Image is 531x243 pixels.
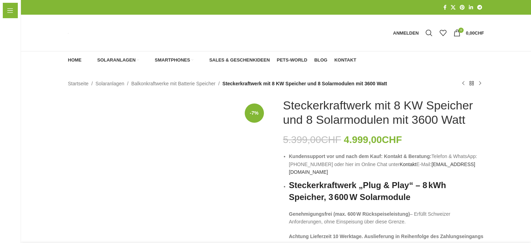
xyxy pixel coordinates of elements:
[422,26,436,40] a: Suche
[289,234,484,239] strong: Achtung Lieferzeit 10 Werktage. Auslieferung in Reihenfolge des Zahlungseingangs
[7,41,14,48] img: Solaranlagen
[209,57,270,63] span: Sales & Geschenkideen
[7,86,33,98] span: Pets-World
[7,73,14,80] img: Sales & Geschenkideen
[17,38,48,51] span: Solaranlagen
[289,152,484,176] li: Telefon & WhatsApp: [PHONE_NUMBER] oder hier im Online Chat unter E-Mail:
[277,53,307,67] a: Pets-World
[89,53,139,67] a: Solaranlagen
[289,211,410,217] strong: Genehmigungsfrei (max. 600 W Rückspeiseleistung)
[283,98,484,127] h1: Steckerkraftwerk mit 8 KW Speicher und 8 Solarmodulen mit 3600 Watt
[17,7,30,14] span: Menü
[390,26,422,40] a: Anmelden
[475,30,484,36] span: CHF
[384,153,432,159] strong: Kontakt & Beratung:
[344,134,402,145] bdi: 4.999,00
[7,57,14,64] img: Smartphones
[68,80,387,87] nav: Breadcrumb
[146,57,152,63] img: Smartphones
[245,103,264,123] span: -7%
[277,57,307,63] span: Pets-World
[200,53,270,67] a: Sales & Geschenkideen
[7,101,18,114] span: Blog
[475,3,484,12] a: Telegram Social Link
[449,3,458,12] a: X Social Link
[222,80,387,87] span: Steckerkraftwerk mit 8 KW Speicher und 8 Solarmodulen mit 3600 Watt
[467,3,475,12] a: LinkedIn Social Link
[65,53,360,67] div: Hauptnavigation
[289,179,484,203] h2: Steckerkraftwerk „Plug & Play“ – 8 kWh Speicher, 3 600 W Solarmodule
[289,153,383,159] strong: Kundensupport vor und nach dem Kauf:
[321,134,341,145] span: CHF
[459,79,467,88] a: Vorheriges Produkt
[200,57,207,63] img: Sales & Geschenkideen
[334,53,356,67] a: Kontakt
[155,57,190,63] span: Smartphones
[289,162,475,175] a: [EMAIL_ADDRESS][DOMAIN_NAME]
[450,26,487,40] a: 0 0,00CHF
[289,210,484,226] p: – Erfüllt Schweizer Anforderungen, ohne Einspeisung über diese Grenze.
[146,53,193,67] a: Smartphones
[436,26,450,40] div: Meine Wunschliste
[400,162,416,167] a: Kontakt
[441,3,449,12] a: Facebook Social Link
[314,57,327,63] span: Blog
[458,3,467,12] a: Pinterest Social Link
[7,23,21,35] span: Home
[7,117,25,130] span: Kontakt
[393,31,419,35] span: Anmelden
[97,57,136,63] span: Solaranlagen
[466,30,484,36] bdi: 0,00
[334,57,356,63] span: Kontakt
[96,80,125,87] a: Solaranlagen
[476,79,484,88] a: Nächstes Produkt
[314,53,327,67] a: Blog
[283,134,341,145] bdi: 5.399,00
[458,28,464,33] span: 0
[17,54,49,67] span: Smartphones
[131,80,215,87] a: Balkonkraftwerke mit Batterie Speicher
[17,70,73,83] span: Sales & Geschenkideen
[382,134,402,145] span: CHF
